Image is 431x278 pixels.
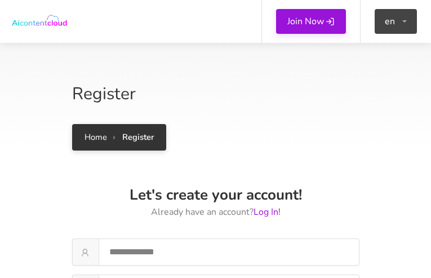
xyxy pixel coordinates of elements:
[385,9,397,34] span: en
[72,83,359,105] h2: Register
[11,11,68,31] img: AI Content Cloud - AI Powered Content, Code & Image Generator
[287,15,324,28] span: Join Now
[72,187,359,202] h3: Let's create your account!
[361,208,431,261] iframe: chat widget
[276,9,346,34] a: Join Now
[113,131,154,144] li: Register
[72,205,359,220] span: Already have an account?
[254,206,281,218] a: Log In!
[375,9,417,34] button: en
[85,131,107,143] a: Home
